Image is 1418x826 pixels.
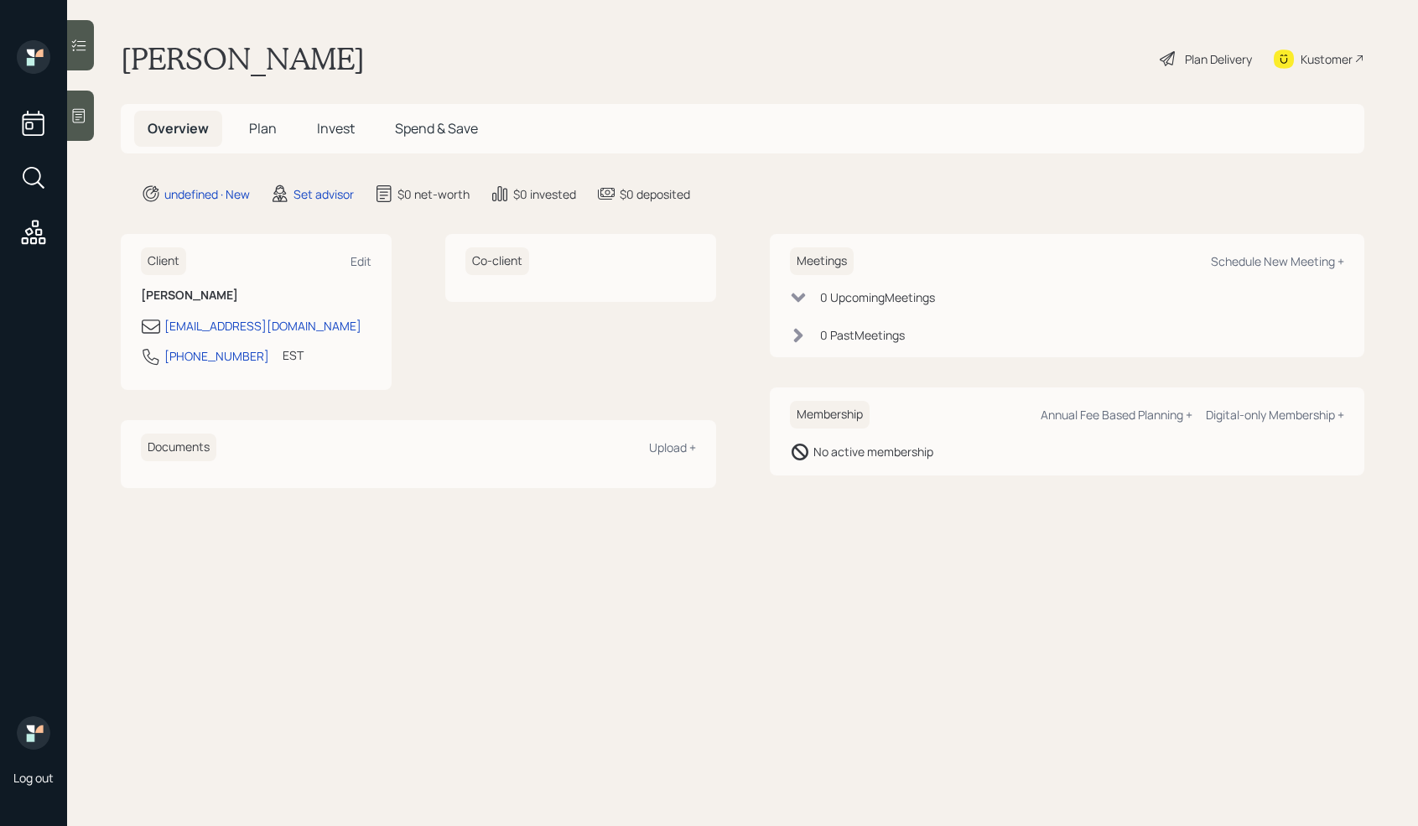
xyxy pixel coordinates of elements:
[121,40,365,77] h1: [PERSON_NAME]
[351,253,371,269] div: Edit
[820,288,935,306] div: 0 Upcoming Meeting s
[395,119,478,138] span: Spend & Save
[465,247,529,275] h6: Co-client
[164,317,361,335] div: [EMAIL_ADDRESS][DOMAIN_NAME]
[1211,253,1344,269] div: Schedule New Meeting +
[620,185,690,203] div: $0 deposited
[649,439,696,455] div: Upload +
[164,185,250,203] div: undefined · New
[790,247,854,275] h6: Meetings
[17,716,50,750] img: retirable_logo.png
[820,326,905,344] div: 0 Past Meeting s
[141,434,216,461] h6: Documents
[790,401,870,429] h6: Membership
[397,185,470,203] div: $0 net-worth
[1041,407,1192,423] div: Annual Fee Based Planning +
[164,347,269,365] div: [PHONE_NUMBER]
[148,119,209,138] span: Overview
[249,119,277,138] span: Plan
[293,185,354,203] div: Set advisor
[141,247,186,275] h6: Client
[513,185,576,203] div: $0 invested
[1301,50,1353,68] div: Kustomer
[283,346,304,364] div: EST
[13,770,54,786] div: Log out
[1206,407,1344,423] div: Digital-only Membership +
[317,119,355,138] span: Invest
[1185,50,1252,68] div: Plan Delivery
[813,443,933,460] div: No active membership
[141,288,371,303] h6: [PERSON_NAME]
